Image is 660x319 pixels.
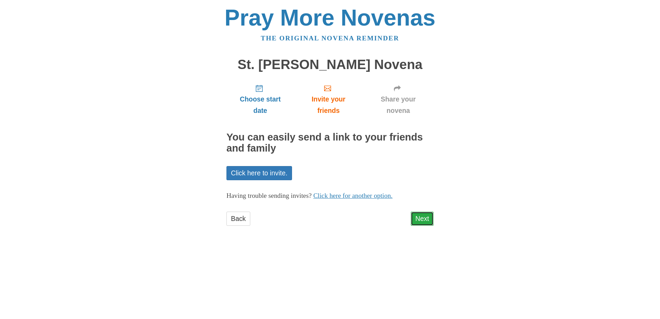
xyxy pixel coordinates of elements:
h2: You can easily send a link to your friends and family [226,132,434,154]
a: Back [226,212,250,226]
span: Choose start date [233,94,287,116]
h1: St. [PERSON_NAME] Novena [226,57,434,72]
a: Click here for another option. [313,192,393,199]
a: Choose start date [226,79,294,120]
span: Invite your friends [301,94,356,116]
a: Share your novena [363,79,434,120]
a: Invite your friends [294,79,363,120]
span: Share your novena [370,94,427,116]
a: Click here to invite. [226,166,292,180]
span: Having trouble sending invites? [226,192,312,199]
a: Next [411,212,434,226]
a: The original novena reminder [261,35,399,42]
a: Pray More Novenas [225,5,436,30]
